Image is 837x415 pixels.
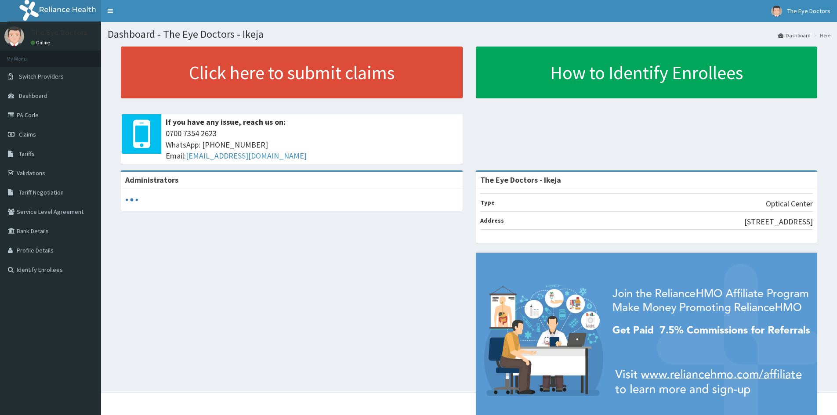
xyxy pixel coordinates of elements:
span: Tariffs [19,150,35,158]
img: User Image [771,6,782,17]
a: Online [31,40,52,46]
li: Here [812,32,830,39]
b: Type [480,198,495,206]
a: How to Identify Enrollees [476,47,818,98]
span: 0700 7354 2623 WhatsApp: [PHONE_NUMBER] Email: [166,128,458,162]
b: Address [480,217,504,224]
span: Switch Providers [19,72,64,80]
img: User Image [4,26,24,46]
span: Tariff Negotiation [19,188,64,196]
p: [STREET_ADDRESS] [744,216,813,227]
strong: The Eye Doctors - Ikeja [480,175,561,185]
a: Dashboard [778,32,811,39]
span: The Eye Doctors [787,7,830,15]
h1: Dashboard - The Eye Doctors - Ikeja [108,29,830,40]
a: Click here to submit claims [121,47,463,98]
p: The Eye Doctors [31,29,87,36]
p: Optical Center [766,198,813,209]
svg: audio-loading [125,193,138,206]
a: [EMAIL_ADDRESS][DOMAIN_NAME] [186,151,307,161]
b: Administrators [125,175,178,185]
span: Dashboard [19,92,47,100]
span: Claims [19,130,36,138]
b: If you have any issue, reach us on: [166,117,286,127]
